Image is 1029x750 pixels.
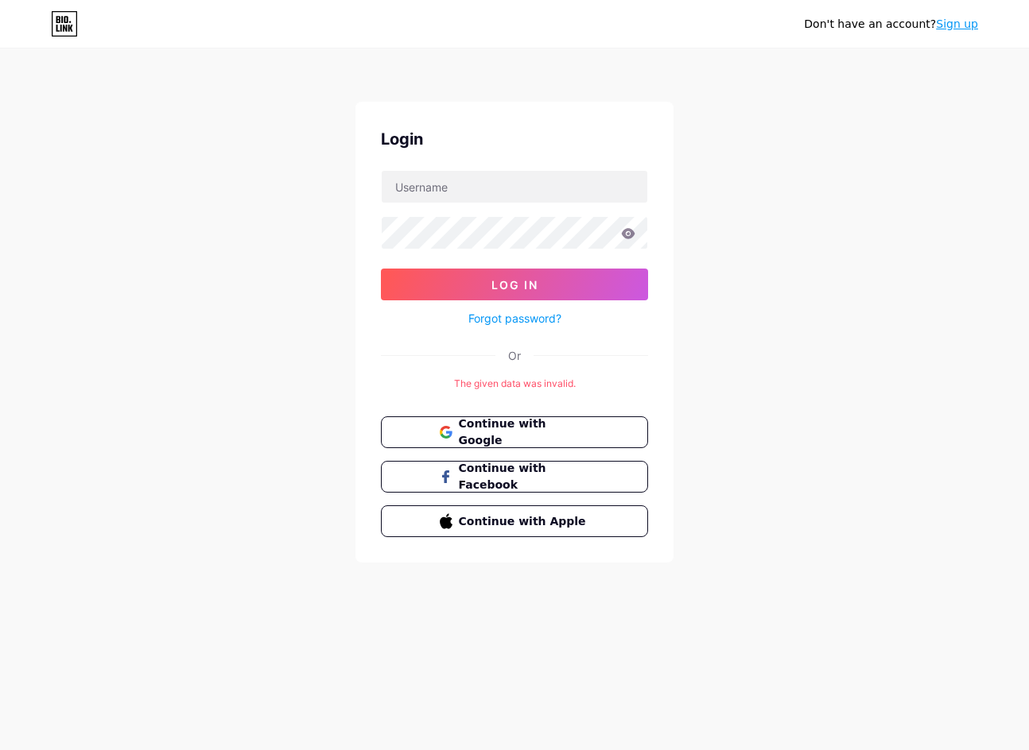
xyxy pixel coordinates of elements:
[459,460,590,493] span: Continue with Facebook
[381,505,648,537] button: Continue with Apple
[508,347,521,364] div: Or
[381,377,648,391] div: The given data was invalid.
[459,416,590,449] span: Continue with Google
[381,461,648,493] button: Continue with Facebook
[936,17,978,30] a: Sign up
[491,278,538,292] span: Log In
[381,127,648,151] div: Login
[804,16,978,33] div: Don't have an account?
[459,513,590,530] span: Continue with Apple
[381,416,648,448] button: Continue with Google
[381,269,648,300] button: Log In
[468,310,561,327] a: Forgot password?
[382,171,647,203] input: Username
